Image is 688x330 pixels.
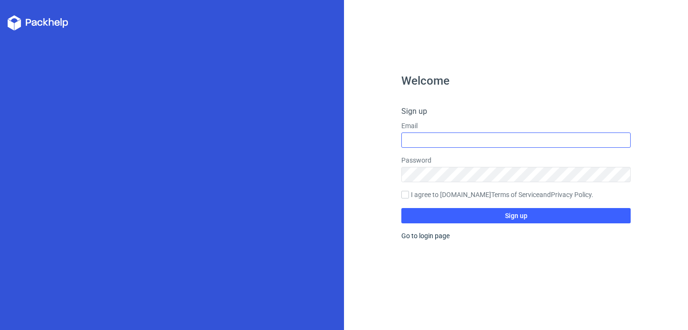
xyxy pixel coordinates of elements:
button: Sign up [401,208,631,223]
a: Privacy Policy [551,191,591,198]
label: I agree to [DOMAIN_NAME] and . [401,190,631,200]
label: Password [401,155,631,165]
a: Terms of Service [491,191,539,198]
a: Go to login page [401,232,450,240]
h4: Sign up [401,106,631,117]
span: Sign up [505,212,527,219]
h1: Welcome [401,75,631,87]
label: Email [401,121,631,131]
